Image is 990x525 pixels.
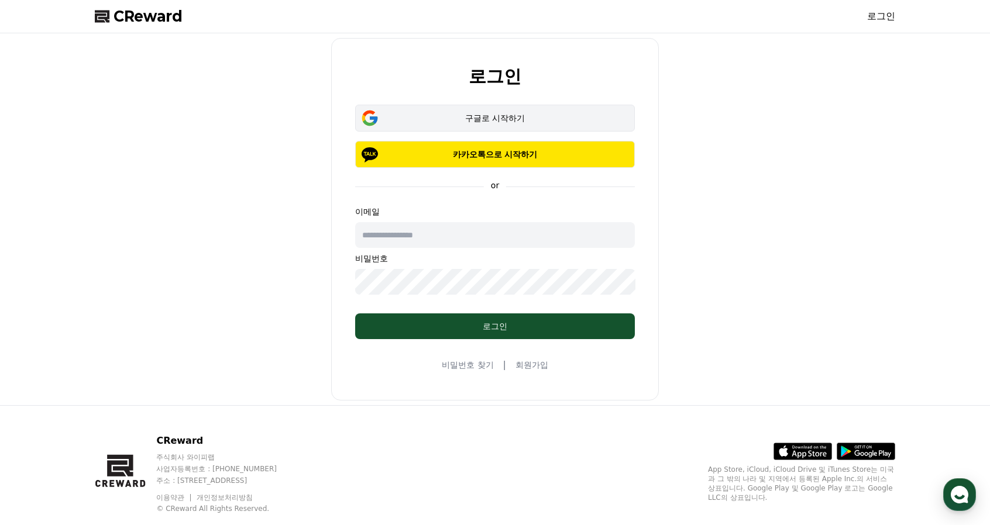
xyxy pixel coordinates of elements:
[4,371,77,400] a: 홈
[355,253,635,264] p: 비밀번호
[867,9,895,23] a: 로그인
[181,388,195,398] span: 설정
[107,389,121,398] span: 대화
[515,359,548,371] a: 회원가입
[197,493,253,502] a: 개인정보처리방침
[355,313,635,339] button: 로그인
[379,320,611,332] div: 로그인
[156,464,299,474] p: 사업자등록번호 : [PHONE_NUMBER]
[372,112,618,124] div: 구글로 시작하기
[156,476,299,485] p: 주소 : [STREET_ADDRESS]
[156,504,299,513] p: © CReward All Rights Reserved.
[442,359,493,371] a: 비밀번호 찾기
[156,493,193,502] a: 이용약관
[77,371,151,400] a: 대화
[95,7,183,26] a: CReward
[37,388,44,398] span: 홈
[156,434,299,448] p: CReward
[484,179,506,191] p: or
[503,358,506,372] span: |
[355,206,635,217] p: 이메일
[156,453,299,462] p: 주식회사 와이피랩
[372,148,618,160] p: 카카오톡으로 시작하기
[355,141,635,168] button: 카카오톡으로 시작하기
[151,371,225,400] a: 설정
[114,7,183,26] span: CReward
[469,67,521,86] h2: 로그인
[355,105,635,132] button: 구글로 시작하기
[708,465,895,502] p: App Store, iCloud, iCloud Drive 및 iTunes Store는 미국과 그 밖의 나라 및 지역에서 등록된 Apple Inc.의 서비스 상표입니다. Goo...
